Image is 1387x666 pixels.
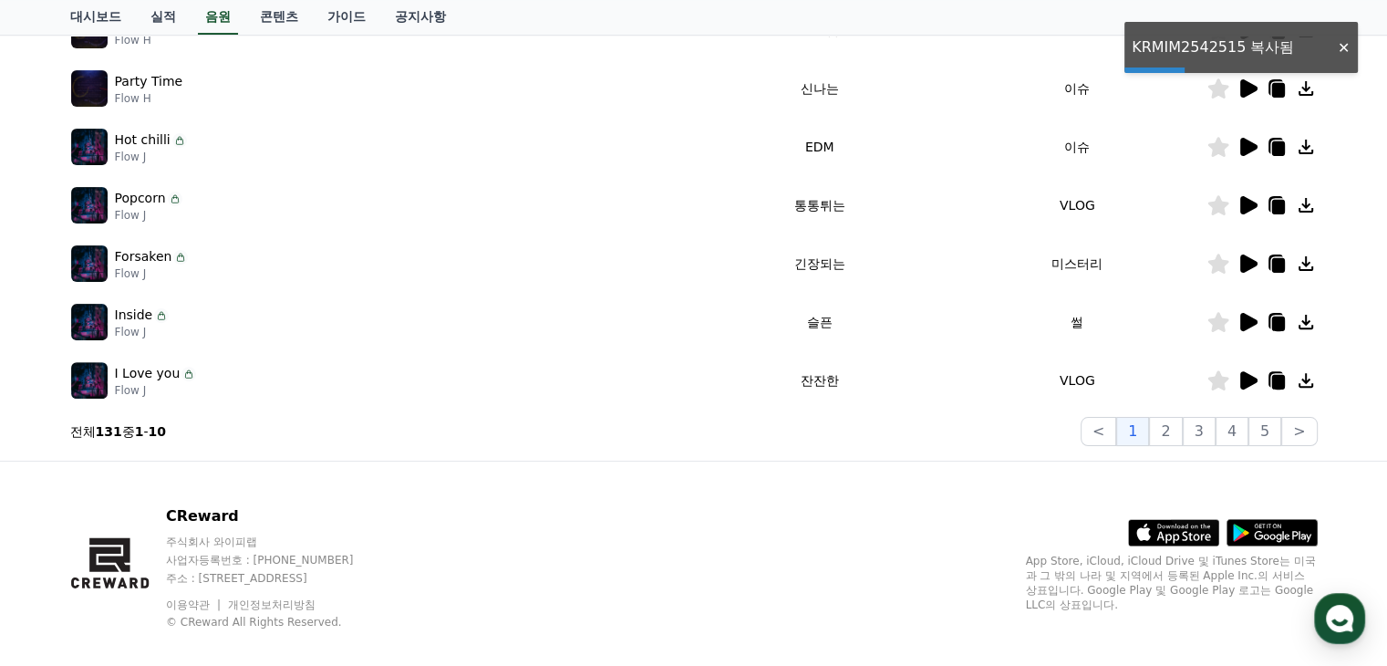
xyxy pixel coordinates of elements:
p: App Store, iCloud, iCloud Drive 및 iTunes Store는 미국과 그 밖의 나라 및 지역에서 등록된 Apple Inc.의 서비스 상표입니다. Goo... [1026,554,1318,612]
a: 개인정보처리방침 [228,598,316,611]
a: 이용약관 [166,598,223,611]
img: music [71,245,108,282]
img: music [71,304,108,340]
p: Hot chilli [115,130,171,150]
td: 이슈 [948,118,1206,176]
p: 사업자등록번호 : [PHONE_NUMBER] [166,553,388,567]
td: 슬픈 [690,293,948,351]
button: 4 [1216,417,1248,446]
button: 3 [1183,417,1216,446]
a: Settings [235,515,350,560]
span: Home [47,542,78,557]
p: Flow J [115,150,187,164]
p: Inside [115,306,153,325]
td: 통통튀는 [690,176,948,234]
p: Flow J [115,266,189,281]
p: Popcorn [115,189,166,208]
td: 썰 [948,293,1206,351]
p: Flow J [115,325,170,339]
p: 전체 중 - [70,422,167,441]
button: 5 [1248,417,1281,446]
img: music [71,362,108,399]
strong: 1 [135,424,144,439]
td: 이슈 [948,59,1206,118]
p: Flow H [115,33,151,47]
p: Flow J [115,383,197,398]
p: Flow J [115,208,182,223]
p: 주소 : [STREET_ADDRESS] [166,571,388,586]
td: 신나는 [690,59,948,118]
strong: 10 [149,424,166,439]
span: Settings [270,542,315,557]
strong: 131 [96,424,122,439]
a: Home [5,515,120,560]
span: Messages [151,543,205,557]
p: © CReward All Rights Reserved. [166,615,388,630]
button: < [1081,417,1116,446]
td: VLOG [948,176,1206,234]
p: Flow H [115,91,183,106]
td: 긴장되는 [690,234,948,293]
p: 주식회사 와이피랩 [166,535,388,549]
img: music [71,187,108,224]
p: Party Time [115,72,183,91]
td: 잔잔한 [690,351,948,410]
a: Messages [120,515,235,560]
p: Forsaken [115,247,172,266]
td: VLOG [948,351,1206,410]
button: 2 [1149,417,1182,446]
p: I Love you [115,364,181,383]
img: music [71,70,108,107]
td: EDM [690,118,948,176]
p: CReward [166,505,388,527]
button: > [1281,417,1317,446]
td: 미스터리 [948,234,1206,293]
img: music [71,129,108,165]
button: 1 [1116,417,1149,446]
